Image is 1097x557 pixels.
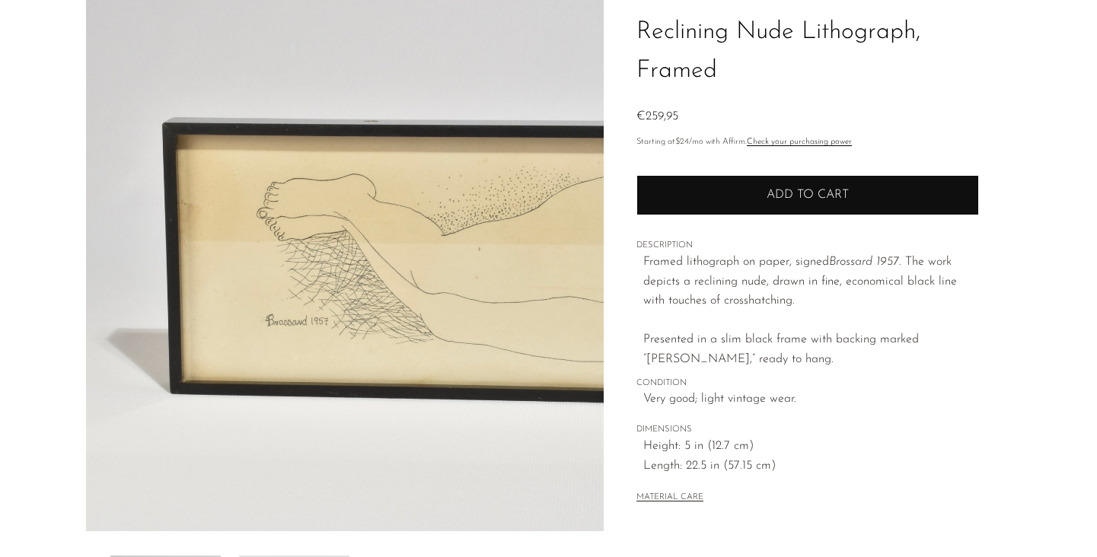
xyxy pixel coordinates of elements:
em: Brossard 1957 [829,256,899,268]
span: $24 [675,138,689,146]
span: DESCRIPTION [636,239,979,253]
span: Add to cart [767,189,849,201]
p: Starting at /mo with Affirm. [636,135,979,149]
span: CONDITION [636,377,979,390]
h1: Reclining Nude Lithograph, Framed [636,13,979,91]
a: Check your purchasing power - Learn more about Affirm Financing (opens in modal) [747,138,852,146]
button: MATERIAL CARE [636,492,703,504]
span: Very good; light vintage wear. [643,390,979,409]
p: Framed lithograph on paper, signed . The work depicts a reclining nude, drawn in fine, economical... [643,253,979,370]
span: Height: 5 in (12.7 cm) [643,437,979,457]
button: Add to cart [636,175,979,215]
span: DIMENSIONS [636,423,979,437]
span: €259,95 [636,110,678,123]
span: Length: 22.5 in (57.15 cm) [643,457,979,476]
